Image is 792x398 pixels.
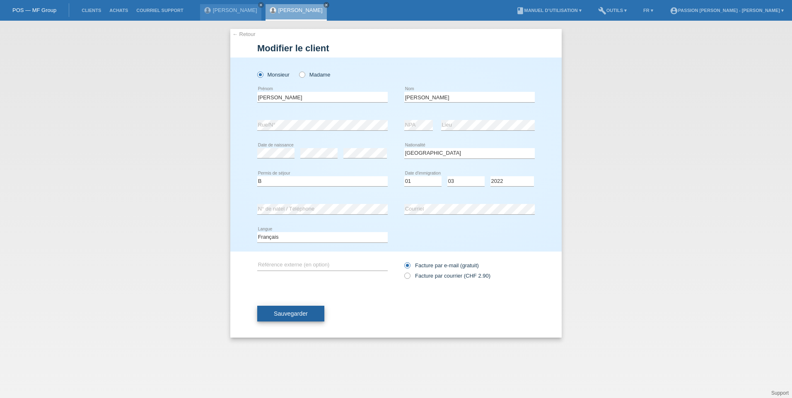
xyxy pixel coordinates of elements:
input: Facture par e-mail (gratuit) [404,262,410,273]
a: FR ▾ [639,8,657,13]
input: Facture par courrier (CHF 2.90) [404,273,410,283]
a: [PERSON_NAME] [213,7,257,13]
a: close [324,2,329,8]
input: Monsieur [257,72,263,77]
a: [PERSON_NAME] [278,7,323,13]
a: buildOutils ▾ [594,8,631,13]
a: Clients [77,8,105,13]
i: book [516,7,524,15]
a: Achats [105,8,132,13]
i: build [598,7,606,15]
label: Monsieur [257,72,290,78]
a: Courriel Support [132,8,187,13]
button: Sauvegarder [257,306,324,321]
a: account_circlePassion [PERSON_NAME] - [PERSON_NAME] ▾ [666,8,788,13]
i: close [259,3,263,7]
a: POS — MF Group [12,7,56,13]
label: Facture par courrier (CHF 2.90) [404,273,490,279]
span: Sauvegarder [274,310,308,317]
a: ← Retour [232,31,256,37]
a: close [258,2,264,8]
h1: Modifier le client [257,43,535,53]
input: Madame [299,72,304,77]
a: Support [771,390,789,396]
i: account_circle [670,7,678,15]
label: Madame [299,72,330,78]
i: close [324,3,328,7]
a: bookManuel d’utilisation ▾ [512,8,586,13]
label: Facture par e-mail (gratuit) [404,262,479,269]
